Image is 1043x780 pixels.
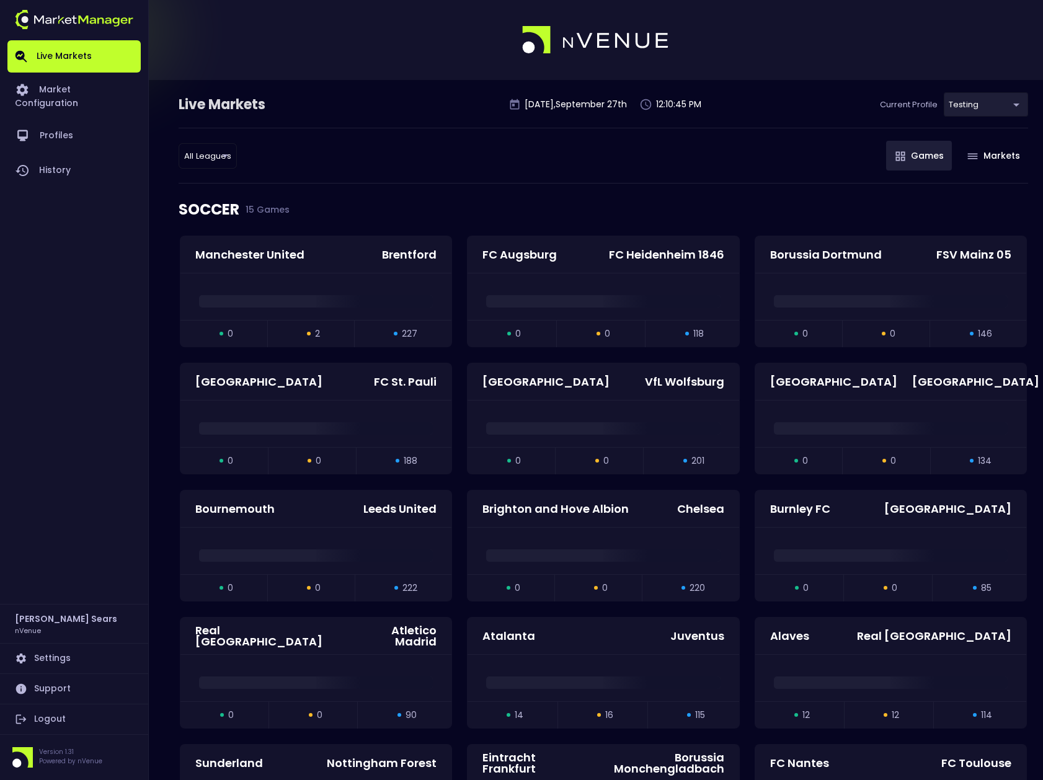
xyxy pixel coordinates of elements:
[770,503,830,515] div: Burnley FC
[770,376,897,388] div: [GEOGRAPHIC_DATA]
[515,454,521,468] span: 0
[690,582,705,595] span: 220
[978,454,992,468] span: 134
[7,73,141,118] a: Market Configuration
[677,503,724,515] div: Chelsea
[936,249,1011,260] div: FSV Mainz 05
[525,98,627,111] p: [DATE] , September 27 th
[895,151,905,161] img: gameIcon
[670,631,724,642] div: Juventus
[515,709,523,722] span: 14
[195,376,322,388] div: [GEOGRAPHIC_DATA]
[482,376,610,388] div: [GEOGRAPHIC_DATA]
[522,26,670,55] img: logo
[354,625,437,647] div: Atletico Madrid
[482,752,573,774] div: Eintracht Frankfurt
[886,141,952,171] button: Games
[515,327,521,340] span: 0
[588,752,724,774] div: Borussia Monchengladbach
[941,758,1011,769] div: FC Toulouse
[884,503,1011,515] div: [GEOGRAPHIC_DATA]
[39,747,102,756] p: Version 1.31
[327,758,437,769] div: Nottingham Forest
[981,582,992,595] span: 85
[7,747,141,768] div: Version 1.31Powered by nVenue
[656,98,701,111] p: 12:10:45 PM
[15,626,41,635] h3: nVenue
[228,709,234,722] span: 0
[645,376,724,388] div: VfL Wolfsburg
[404,454,417,468] span: 188
[857,631,1011,642] div: Real [GEOGRAPHIC_DATA]
[382,249,437,260] div: Brentford
[363,503,437,515] div: Leeds United
[402,582,417,595] span: 222
[892,709,899,722] span: 12
[317,709,322,722] span: 0
[802,709,810,722] span: 12
[228,454,233,468] span: 0
[770,758,829,769] div: FC Nantes
[609,249,724,260] div: FC Heidenheim 1846
[958,141,1028,171] button: Markets
[402,327,417,340] span: 227
[179,184,1028,236] div: SOCCER
[912,376,1039,388] div: [GEOGRAPHIC_DATA]
[7,40,141,73] a: Live Markets
[802,454,808,468] span: 0
[603,454,609,468] span: 0
[179,143,237,169] div: testing
[195,249,304,260] div: Manchester United
[482,249,557,260] div: FC Augsburg
[228,582,233,595] span: 0
[605,327,610,340] span: 0
[179,95,330,115] div: Live Markets
[803,582,809,595] span: 0
[39,756,102,766] p: Powered by nVenue
[316,454,321,468] span: 0
[315,327,320,340] span: 2
[890,327,895,340] span: 0
[7,153,141,188] a: History
[195,503,275,515] div: Bournemouth
[770,249,882,260] div: Borussia Dortmund
[944,92,1028,117] div: testing
[880,99,938,111] p: Current Profile
[802,327,808,340] span: 0
[7,674,141,704] a: Support
[967,153,978,159] img: gameIcon
[981,709,992,722] span: 114
[374,376,437,388] div: FC St. Pauli
[406,709,417,722] span: 90
[482,503,629,515] div: Brighton and Hove Albion
[239,205,290,215] span: 15 Games
[15,612,117,626] h2: [PERSON_NAME] Sears
[195,625,339,647] div: Real [GEOGRAPHIC_DATA]
[695,709,705,722] span: 115
[691,454,704,468] span: 201
[315,582,321,595] span: 0
[770,631,809,642] div: Alaves
[693,327,704,340] span: 118
[978,327,992,340] span: 146
[602,582,608,595] span: 0
[7,118,141,153] a: Profiles
[605,709,613,722] span: 16
[7,644,141,673] a: Settings
[228,327,233,340] span: 0
[892,582,897,595] span: 0
[195,758,263,769] div: Sunderland
[7,704,141,734] a: Logout
[515,582,520,595] span: 0
[890,454,896,468] span: 0
[482,631,535,642] div: Atalanta
[15,10,133,29] img: logo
